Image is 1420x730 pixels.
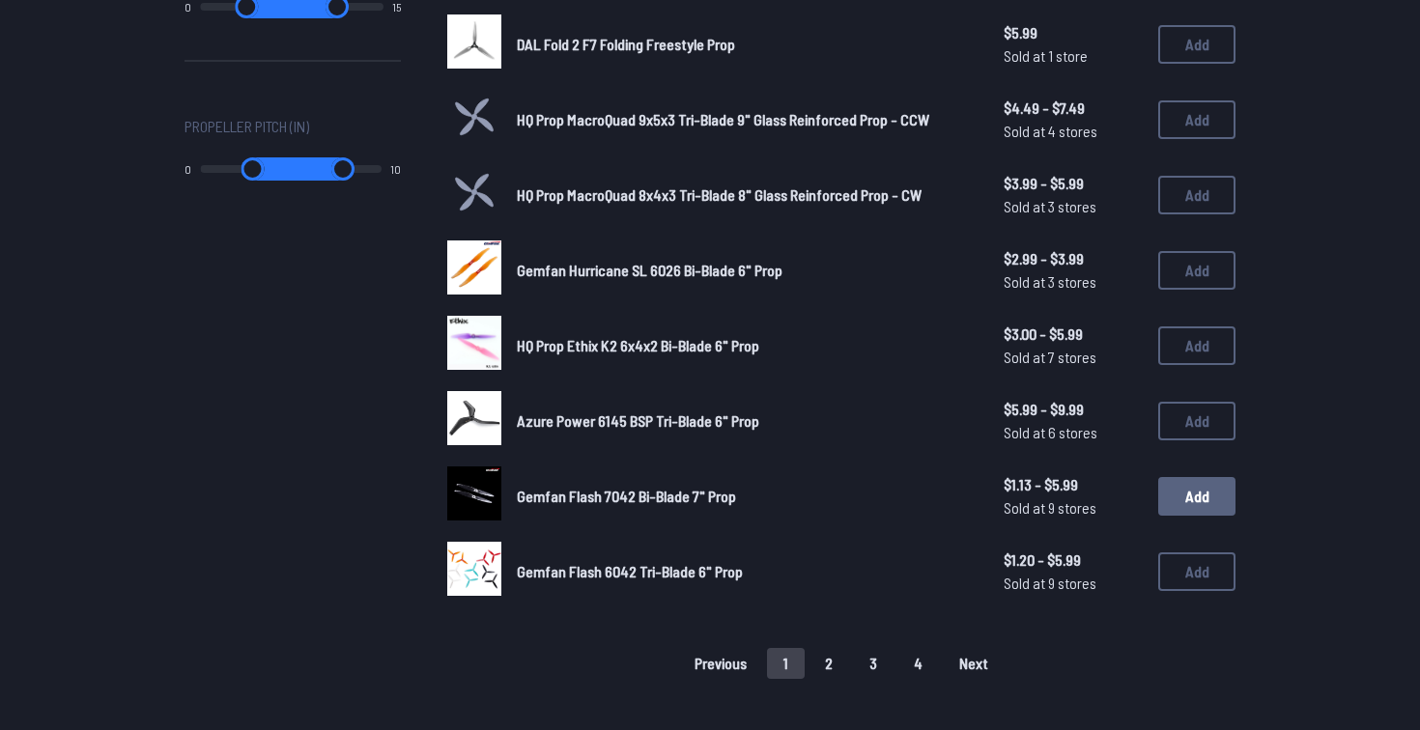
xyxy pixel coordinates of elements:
[517,487,736,505] span: Gemfan Flash 7042 Bi-Blade 7" Prop
[767,648,805,679] button: 1
[447,542,501,596] img: image
[517,409,973,433] a: Azure Power 6145 BSP Tri-Blade 6" Prop
[517,110,929,128] span: HQ Prop MacroQuad 9x5x3 Tri-Blade 9" Glass Reinforced Prop - CCW
[1158,326,1235,365] button: Add
[1004,97,1143,120] span: $4.49 - $7.49
[1004,44,1143,68] span: Sold at 1 store
[447,14,501,74] a: image
[1158,552,1235,591] button: Add
[1004,548,1143,572] span: $1.20 - $5.99
[447,240,501,300] a: image
[943,648,1005,679] button: Next
[1004,172,1143,195] span: $3.99 - $5.99
[1158,25,1235,64] button: Add
[447,316,501,370] img: image
[1004,572,1143,595] span: Sold at 9 stores
[447,240,501,295] img: image
[517,560,973,583] a: Gemfan Flash 6042 Tri-Blade 6" Prop
[447,391,501,451] a: image
[1004,120,1143,143] span: Sold at 4 stores
[1004,323,1143,346] span: $3.00 - $5.99
[517,336,759,354] span: HQ Prop Ethix K2 6x4x2 Bi-Blade 6" Prop
[185,161,191,177] output: 0
[517,259,973,282] a: Gemfan Hurricane SL 6026 Bi-Blade 6" Prop
[1158,251,1235,290] button: Add
[1158,477,1235,516] button: Add
[517,183,973,207] a: HQ Prop MacroQuad 8x4x3 Tri-Blade 8" Glass Reinforced Prop - CW
[517,334,973,357] a: HQ Prop Ethix K2 6x4x2 Bi-Blade 6" Prop
[517,108,973,131] a: HQ Prop MacroQuad 9x5x3 Tri-Blade 9" Glass Reinforced Prop - CCW
[517,562,743,580] span: Gemfan Flash 6042 Tri-Blade 6" Prop
[447,466,501,526] a: image
[447,391,501,445] img: image
[1004,473,1143,496] span: $1.13 - $5.99
[447,14,501,69] img: image
[1004,398,1143,421] span: $5.99 - $9.99
[447,316,501,376] a: image
[1004,270,1143,294] span: Sold at 3 stores
[447,466,501,520] img: image
[517,33,973,56] a: DAL Fold 2 F7 Folding Freestyle Prop
[1004,421,1143,444] span: Sold at 6 stores
[959,656,988,671] span: Next
[1004,346,1143,369] span: Sold at 7 stores
[809,648,849,679] button: 2
[390,161,401,177] output: 10
[1004,247,1143,270] span: $2.99 - $3.99
[1004,21,1143,44] span: $5.99
[185,115,309,138] span: Propeller Pitch (in)
[1158,176,1235,214] button: Add
[1004,195,1143,218] span: Sold at 3 stores
[897,648,939,679] button: 4
[1004,496,1143,519] span: Sold at 9 stores
[517,261,782,279] span: Gemfan Hurricane SL 6026 Bi-Blade 6" Prop
[517,411,759,430] span: Azure Power 6145 BSP Tri-Blade 6" Prop
[517,35,735,53] span: DAL Fold 2 F7 Folding Freestyle Prop
[853,648,894,679] button: 3
[517,485,973,508] a: Gemfan Flash 7042 Bi-Blade 7" Prop
[1158,100,1235,139] button: Add
[1158,402,1235,440] button: Add
[517,185,922,204] span: HQ Prop MacroQuad 8x4x3 Tri-Blade 8" Glass Reinforced Prop - CW
[447,542,501,602] a: image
